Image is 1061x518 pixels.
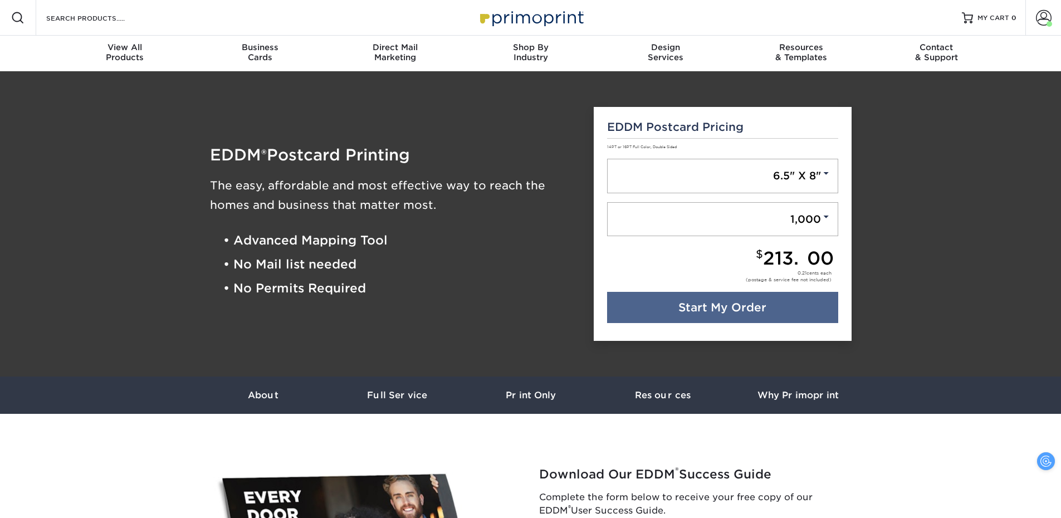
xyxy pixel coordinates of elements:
[763,247,834,269] span: 213.00
[607,202,838,237] a: 1,000
[463,42,598,52] span: Shop By
[869,42,1004,52] span: Contact
[327,42,463,62] div: Marketing
[675,465,679,476] sup: ®
[869,36,1004,71] a: Contact& Support
[463,42,598,62] div: Industry
[45,11,154,25] input: SEARCH PRODUCTS.....
[734,36,869,71] a: Resources& Templates
[568,504,571,512] sup: ®
[197,377,330,414] a: About
[539,467,857,482] h2: Download Our EDDM Success Guide
[464,390,598,400] h3: Print Only
[223,277,578,301] li: • No Permits Required
[977,13,1009,23] span: MY CART
[327,42,463,52] span: Direct Mail
[734,42,869,52] span: Resources
[475,6,586,30] img: Primoprint
[223,228,578,252] li: • Advanced Mapping Tool
[197,390,330,400] h3: About
[330,390,464,400] h3: Full Service
[756,248,763,261] small: $
[734,42,869,62] div: & Templates
[210,176,578,215] h3: The easy, affordable and most effective way to reach the homes and business that matter most.
[57,42,193,52] span: View All
[192,42,327,62] div: Cards
[731,390,865,400] h3: Why Primoprint
[746,270,832,283] div: cents each (postage & service fee not included)
[607,145,677,149] small: 14PT or 16PT Full Color, Double Sided
[192,42,327,52] span: Business
[57,36,193,71] a: View AllProducts
[598,377,731,414] a: Resources
[192,36,327,71] a: BusinessCards
[463,36,598,71] a: Shop ByIndustry
[223,252,578,276] li: • No Mail list needed
[731,377,865,414] a: Why Primoprint
[261,146,267,163] span: ®
[57,42,193,62] div: Products
[869,42,1004,62] div: & Support
[330,377,464,414] a: Full Service
[539,491,857,517] p: Complete the form below to receive your free copy of our EDDM User Success Guide.
[1011,14,1016,22] span: 0
[607,120,838,134] h5: EDDM Postcard Pricing
[607,292,838,323] a: Start My Order
[598,42,734,62] div: Services
[607,159,838,193] a: 6.5" X 8"
[598,390,731,400] h3: Resources
[598,36,734,71] a: DesignServices
[464,377,598,414] a: Print Only
[327,36,463,71] a: Direct MailMarketing
[598,42,734,52] span: Design
[210,147,578,163] h1: EDDM Postcard Printing
[798,270,806,276] span: 0.21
